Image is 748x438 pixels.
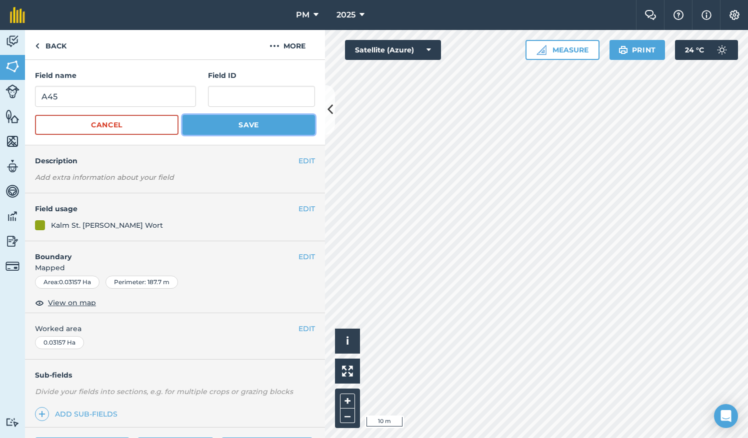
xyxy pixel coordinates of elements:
button: View on map [35,297,96,309]
div: Perimeter : 187.7 m [105,276,178,289]
button: More [250,30,325,59]
span: PM [296,9,309,21]
em: Divide your fields into sections, e.g. for multiple crops or grazing blocks [35,387,293,396]
h4: Field name [35,70,196,81]
img: svg+xml;base64,PD94bWwgdmVyc2lvbj0iMS4wIiBlbmNvZGluZz0idXRmLTgiPz4KPCEtLSBHZW5lcmF0b3I6IEFkb2JlIE... [5,259,19,273]
h4: Field ID [208,70,315,81]
img: svg+xml;base64,PHN2ZyB4bWxucz0iaHR0cDovL3d3dy53My5vcmcvMjAwMC9zdmciIHdpZHRoPSI5IiBoZWlnaHQ9IjI0Ii... [35,40,39,52]
button: Satellite (Azure) [345,40,441,60]
span: Worked area [35,323,315,334]
img: svg+xml;base64,PHN2ZyB4bWxucz0iaHR0cDovL3d3dy53My5vcmcvMjAwMC9zdmciIHdpZHRoPSI1NiIgaGVpZ2h0PSI2MC... [5,59,19,74]
em: Add extra information about your field [35,173,174,182]
img: Four arrows, one pointing top left, one top right, one bottom right and the last bottom left [342,366,353,377]
img: svg+xml;base64,PD94bWwgdmVyc2lvbj0iMS4wIiBlbmNvZGluZz0idXRmLTgiPz4KPCEtLSBHZW5lcmF0b3I6IEFkb2JlIE... [5,234,19,249]
div: Area : 0.03157 Ha [35,276,99,289]
img: svg+xml;base64,PD94bWwgdmVyc2lvbj0iMS4wIiBlbmNvZGluZz0idXRmLTgiPz4KPCEtLSBHZW5lcmF0b3I6IEFkb2JlIE... [5,84,19,98]
img: A cog icon [728,10,740,20]
div: Open Intercom Messenger [714,404,738,428]
img: svg+xml;base64,PD94bWwgdmVyc2lvbj0iMS4wIiBlbmNvZGluZz0idXRmLTgiPz4KPCEtLSBHZW5lcmF0b3I6IEFkb2JlIE... [5,184,19,199]
h4: Field usage [35,203,298,214]
a: Back [25,30,76,59]
button: Print [609,40,665,60]
img: svg+xml;base64,PHN2ZyB4bWxucz0iaHR0cDovL3d3dy53My5vcmcvMjAwMC9zdmciIHdpZHRoPSI1NiIgaGVpZ2h0PSI2MC... [5,109,19,124]
img: svg+xml;base64,PD94bWwgdmVyc2lvbj0iMS4wIiBlbmNvZGluZz0idXRmLTgiPz4KPCEtLSBHZW5lcmF0b3I6IEFkb2JlIE... [5,418,19,427]
img: svg+xml;base64,PHN2ZyB4bWxucz0iaHR0cDovL3d3dy53My5vcmcvMjAwMC9zdmciIHdpZHRoPSIxNCIgaGVpZ2h0PSIyNC... [38,408,45,420]
span: i [346,335,349,347]
button: EDIT [298,155,315,166]
button: – [340,409,355,423]
span: View on map [48,297,96,308]
button: EDIT [298,323,315,334]
h4: Sub-fields [25,370,325,381]
span: Mapped [25,262,325,273]
img: svg+xml;base64,PD94bWwgdmVyc2lvbj0iMS4wIiBlbmNvZGluZz0idXRmLTgiPz4KPCEtLSBHZW5lcmF0b3I6IEFkb2JlIE... [5,34,19,49]
button: Cancel [35,115,178,135]
span: 24 ° C [685,40,704,60]
img: svg+xml;base64,PD94bWwgdmVyc2lvbj0iMS4wIiBlbmNvZGluZz0idXRmLTgiPz4KPCEtLSBHZW5lcmF0b3I6IEFkb2JlIE... [5,159,19,174]
img: svg+xml;base64,PHN2ZyB4bWxucz0iaHR0cDovL3d3dy53My5vcmcvMjAwMC9zdmciIHdpZHRoPSIxOCIgaGVpZ2h0PSIyNC... [35,297,44,309]
img: svg+xml;base64,PHN2ZyB4bWxucz0iaHR0cDovL3d3dy53My5vcmcvMjAwMC9zdmciIHdpZHRoPSI1NiIgaGVpZ2h0PSI2MC... [5,134,19,149]
img: Ruler icon [536,45,546,55]
button: Save [182,115,315,135]
div: Kalm St. [PERSON_NAME] Wort [51,220,163,231]
img: svg+xml;base64,PHN2ZyB4bWxucz0iaHR0cDovL3d3dy53My5vcmcvMjAwMC9zdmciIHdpZHRoPSIxOSIgaGVpZ2h0PSIyNC... [618,44,628,56]
a: Add sub-fields [35,407,121,421]
img: A question mark icon [672,10,684,20]
img: svg+xml;base64,PHN2ZyB4bWxucz0iaHR0cDovL3d3dy53My5vcmcvMjAwMC9zdmciIHdpZHRoPSIyMCIgaGVpZ2h0PSIyNC... [269,40,279,52]
button: Measure [525,40,599,60]
button: 24 °C [675,40,738,60]
img: svg+xml;base64,PD94bWwgdmVyc2lvbj0iMS4wIiBlbmNvZGluZz0idXRmLTgiPz4KPCEtLSBHZW5lcmF0b3I6IEFkb2JlIE... [712,40,732,60]
h4: Boundary [25,241,298,262]
button: i [335,329,360,354]
div: 0.03157 Ha [35,336,84,349]
img: svg+xml;base64,PD94bWwgdmVyc2lvbj0iMS4wIiBlbmNvZGluZz0idXRmLTgiPz4KPCEtLSBHZW5lcmF0b3I6IEFkb2JlIE... [5,209,19,224]
img: Two speech bubbles overlapping with the left bubble in the forefront [644,10,656,20]
img: svg+xml;base64,PHN2ZyB4bWxucz0iaHR0cDovL3d3dy53My5vcmcvMjAwMC9zdmciIHdpZHRoPSIxNyIgaGVpZ2h0PSIxNy... [701,9,711,21]
button: EDIT [298,251,315,262]
button: EDIT [298,203,315,214]
h4: Description [35,155,315,166]
img: fieldmargin Logo [10,7,25,23]
button: + [340,394,355,409]
span: 2025 [336,9,355,21]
